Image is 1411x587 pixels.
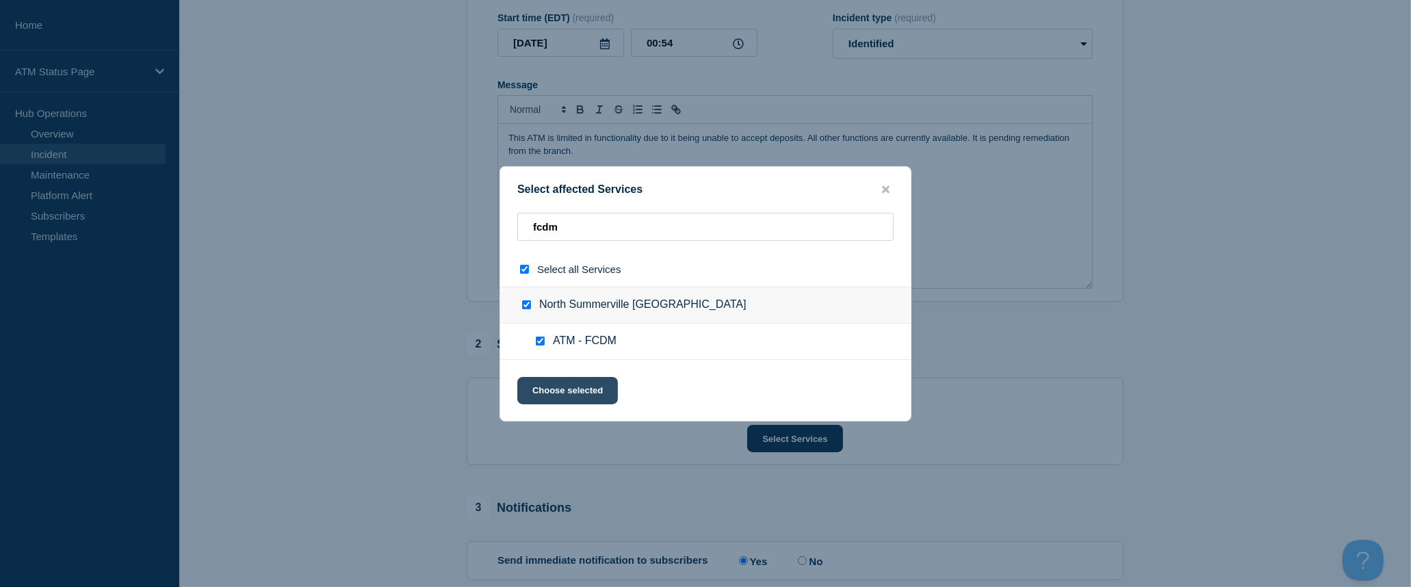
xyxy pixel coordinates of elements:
div: Select affected Services [500,183,911,196]
span: Select all Services [537,263,621,275]
div: North Summerville [GEOGRAPHIC_DATA] [500,287,911,324]
input: select all checkbox [520,265,529,274]
button: Choose selected [517,377,618,404]
input: Search [517,213,894,241]
input: ATM - FCDM checkbox [536,337,545,345]
span: ATM - FCDM [553,335,617,348]
button: close button [878,183,894,196]
input: North Summerville SC checkbox [522,300,531,309]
